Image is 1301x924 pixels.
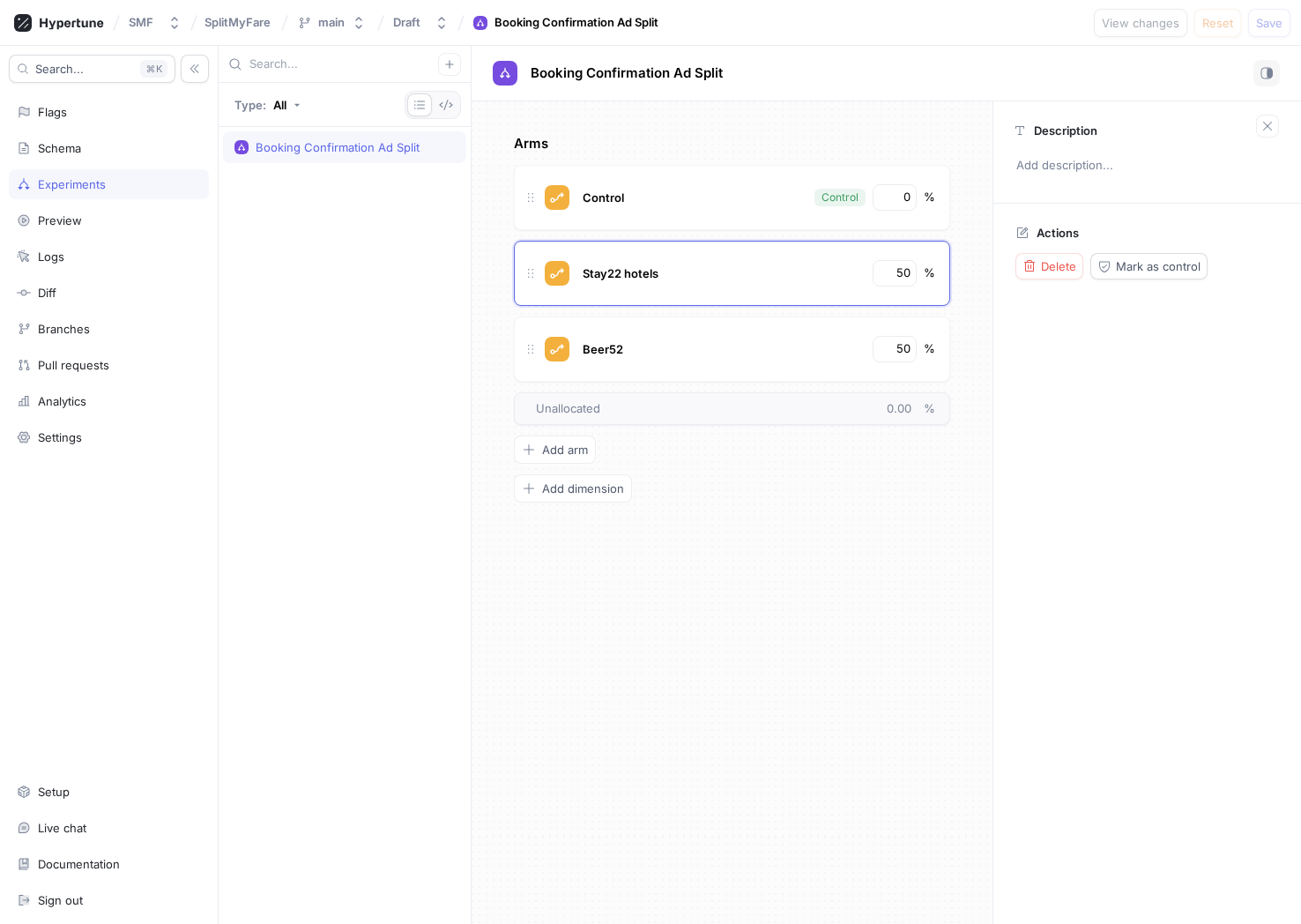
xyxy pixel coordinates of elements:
[536,400,600,418] span: Unallocated
[38,177,106,191] div: Experiments
[1202,18,1233,28] span: Reset
[1256,18,1282,28] span: Save
[38,785,70,799] div: Setup
[290,8,373,37] button: main
[38,286,56,300] div: Diff
[1034,123,1097,138] p: Description
[887,401,924,415] span: 0.00
[393,15,420,30] div: Draft
[821,190,859,205] div: Control
[9,55,175,83] button: Search...K
[38,430,82,444] div: Settings
[38,821,86,835] div: Live chat
[234,98,266,112] p: Type:
[1041,261,1076,272] span: Delete
[9,849,209,879] a: Documentation
[122,8,189,37] button: SMF
[38,213,82,227] div: Preview
[1090,253,1208,279] button: Mark as control
[1008,151,1286,181] p: Add description...
[38,893,83,907] div: Sign out
[924,340,935,358] div: %
[924,189,935,206] div: %
[38,322,90,336] div: Branches
[583,266,658,280] span: Stay22 hotels
[228,89,307,120] button: Type: All
[542,444,588,455] span: Add arm
[514,474,632,503] button: Add dimension
[204,16,271,28] span: SplitMyFare
[318,15,345,30] div: main
[256,140,420,154] div: Booking Confirmation Ad Split
[273,98,286,112] div: All
[583,190,624,205] span: Control
[542,483,624,494] span: Add dimension
[514,436,596,464] button: Add arm
[924,265,935,282] div: %
[531,66,723,80] span: Booking Confirmation Ad Split
[583,342,623,356] span: Beer52
[386,8,456,37] button: Draft
[38,857,120,871] div: Documentation
[1102,18,1179,28] span: View changes
[1194,9,1241,37] button: Reset
[1037,226,1079,240] p: Actions
[1094,9,1187,37] button: View changes
[1015,253,1083,279] button: Delete
[494,14,658,32] div: Booking Confirmation Ad Split
[140,60,167,78] div: K
[38,141,81,155] div: Schema
[38,250,64,264] div: Logs
[35,63,84,74] span: Search...
[514,134,950,154] p: Arms
[38,105,67,119] div: Flags
[924,401,935,415] span: %
[38,394,86,408] div: Analytics
[249,56,438,73] input: Search...
[1116,261,1201,272] span: Mark as control
[1248,9,1290,37] button: Save
[38,358,109,372] div: Pull requests
[129,15,153,30] div: SMF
